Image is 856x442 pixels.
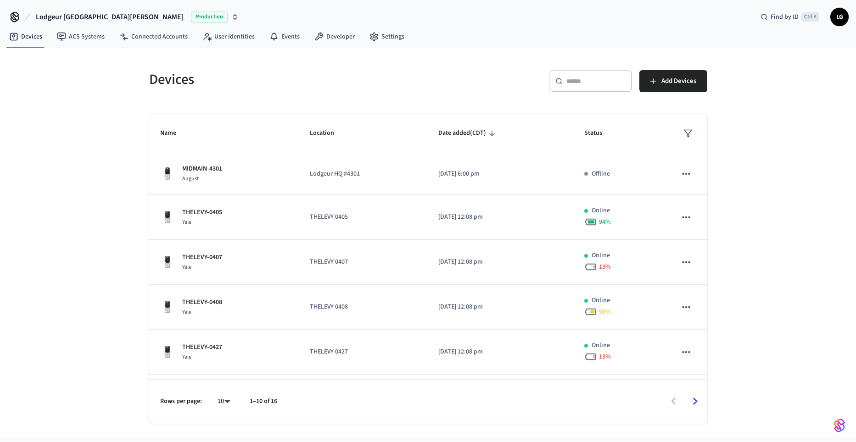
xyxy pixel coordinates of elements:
a: ACS Systems [50,28,112,45]
span: 58 % [599,307,611,316]
img: Yale Assure Touchscreen Wifi Smart Lock, Satin Nickel, Front [160,210,175,225]
span: Yale [182,353,191,361]
img: Yale Assure Touchscreen Wifi Smart Lock, Satin Nickel, Front [160,166,175,181]
p: [DATE] 12:08 pm [438,302,562,312]
p: THELEVY-0408 [310,302,416,312]
p: THELEVY-0405 [310,212,416,222]
span: Ctrl K [801,12,819,22]
p: [DATE] 12:08 pm [438,347,562,357]
span: 94 % [599,217,611,227]
span: August [182,175,199,182]
a: Events [262,28,307,45]
span: LG [831,9,848,25]
span: Yale [182,263,191,271]
p: THELEVY-0407 [310,257,416,267]
img: Yale Assure Touchscreen Wifi Smart Lock, Satin Nickel, Front [160,345,175,359]
p: 1–10 of 16 [250,397,277,406]
img: Yale Assure Touchscreen Wifi Smart Lock, Satin Nickel, Front [160,300,175,315]
p: Online [592,341,610,350]
p: Online [592,296,610,305]
p: THELEVY-0405 [182,208,222,217]
p: THELEVY-0427 [182,343,222,352]
p: [DATE] 12:08 pm [438,212,562,222]
span: Production [191,11,228,23]
span: Date added(CDT) [438,126,498,140]
span: Location [310,126,346,140]
img: SeamLogoGradient.69752ec5.svg [834,418,845,433]
a: User Identities [195,28,262,45]
p: THELEVY-0427 [310,347,416,357]
span: 13 % [599,352,611,361]
a: Devices [2,28,50,45]
h5: Devices [149,70,423,89]
a: Settings [362,28,412,45]
p: Rows per page: [160,397,202,406]
span: Add Devices [661,75,696,87]
p: MIDMAIN-4301 [182,164,222,174]
img: Yale Assure Touchscreen Wifi Smart Lock, Satin Nickel, Front [160,255,175,270]
p: Offline [592,169,610,179]
p: THELEVY-0408 [182,298,222,307]
p: Online [592,251,610,260]
button: Add Devices [639,70,707,92]
p: THELEVY-0407 [182,253,222,262]
span: 13 % [599,262,611,271]
p: Online [592,206,610,215]
p: Lodgeur HQ #4301 [310,169,416,179]
span: Yale [182,218,191,226]
span: Name [160,126,188,140]
p: [DATE] 12:08 pm [438,257,562,267]
a: Connected Accounts [112,28,195,45]
span: Status [584,126,614,140]
span: Find by ID [771,12,799,22]
button: LG [830,8,849,26]
span: Yale [182,308,191,316]
div: Find by IDCtrl K [753,9,827,25]
p: [DATE] 6:00 pm [438,169,562,179]
span: Lodgeur [GEOGRAPHIC_DATA][PERSON_NAME] [36,11,184,22]
div: 10 [213,395,235,408]
button: Go to next page [684,391,706,412]
a: Developer [307,28,362,45]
